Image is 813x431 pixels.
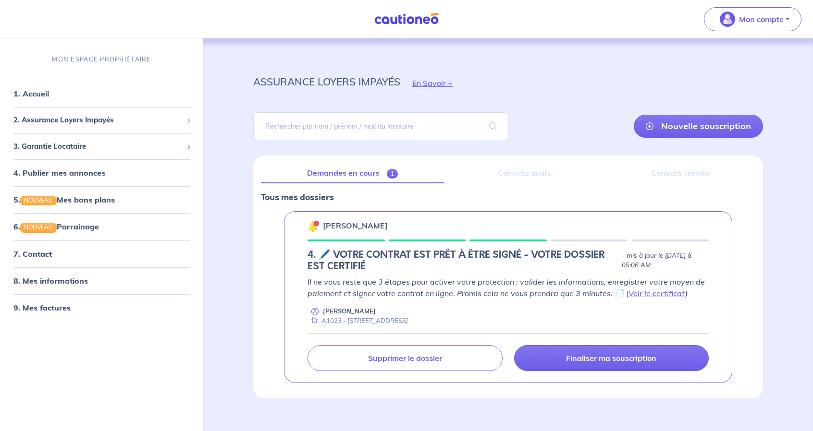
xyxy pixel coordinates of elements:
[308,276,709,299] p: Il ne vous reste que 3 étapes pour activer votre protection : valider les informations, enregistr...
[308,345,503,371] a: Supprimer le dossier
[13,141,183,152] span: 3. Garantie Locataire
[4,190,199,209] div: 5.NOUVEAUMes bons plans
[13,302,71,312] a: 9. Mes factures
[4,137,199,156] div: 3. Garantie Locataire
[514,345,709,371] a: Finaliser ma souscription
[253,112,508,140] input: Rechercher par nom / prénom / mail du locataire
[704,7,801,31] button: illu_account_valid_menu.svgMon compte
[323,307,376,316] p: [PERSON_NAME]
[308,249,618,272] h5: 4. 🖊️ VOTRE CONTRAT EST PRÊT À ÊTRE SIGNÉ - VOTRE DOSSIER EST CERTIFIÉ
[370,13,443,25] img: Cautioneo
[52,55,151,64] p: MON ESPACE PROPRIÉTAIRE
[634,115,763,138] a: Nouvelle souscription
[261,163,444,183] a: Demandes en cours1
[323,220,388,231] p: [PERSON_NAME]
[4,271,199,290] div: 8. Mes informations
[308,220,319,232] img: 🔔
[387,169,398,179] span: 1
[261,191,755,204] p: Tous mes dossiers
[400,69,465,97] button: En Savoir +
[4,111,199,130] div: 2. Assurance Loyers Impayés
[628,288,685,298] a: Voir le certificat
[4,298,199,317] div: 9. Mes factures
[566,353,656,363] p: Finaliser ma souscription
[13,168,105,178] a: 4. Publier mes annonces
[13,195,115,204] a: 5.NOUVEAUMes bons plans
[4,163,199,182] div: 4. Publier mes annonces
[308,249,709,272] div: state: CONTRACT-INFO-IN-PROGRESS, Context: NEW,CHOOSE-CERTIFICATE,ALONE,LESSOR-DOCUMENTS
[4,217,199,236] div: 6.NOUVEAUParrainage
[4,244,199,263] div: 7. Contact
[720,12,735,27] img: illu_account_valid_menu.svg
[13,115,183,126] span: 2. Assurance Loyers Impayés
[622,251,709,270] p: - mis à jour le [DATE] à 05:06 AM
[13,249,52,258] a: 7. Contact
[308,316,408,325] div: A1023 - [STREET_ADDRESS]
[13,222,99,231] a: 6.NOUVEAUParrainage
[4,84,199,103] div: 1. Accueil
[478,113,508,140] span: search
[368,353,442,363] p: Supprimer le dossier
[13,89,49,98] a: 1. Accueil
[13,275,88,285] a: 8. Mes informations
[253,73,400,90] p: assurance loyers impayés
[739,13,784,25] p: Mon compte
